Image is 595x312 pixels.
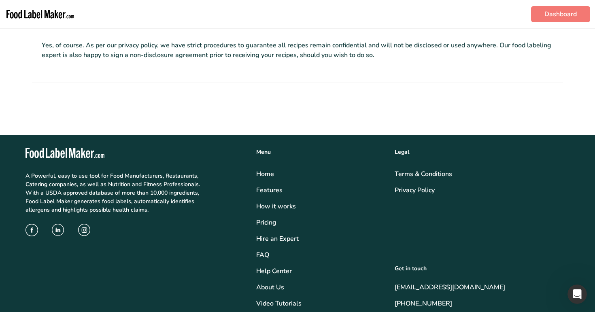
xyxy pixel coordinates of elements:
div: Legal [395,148,569,156]
a: Hire an Expert [256,234,385,244]
a: Features [256,185,385,195]
textarea: Message… [7,233,155,247]
a: About Us [256,282,385,292]
div: Yes, of course. As per our privacy policy, we have strict procedures to guarantee all recipes rem... [42,40,553,60]
button: Home [141,3,157,19]
div: Get in touch [395,264,569,273]
img: Profile image for Maria [23,4,36,17]
a: Video Tutorials [256,299,385,308]
a: Privacy Policy [395,185,569,195]
a: Pricing [256,218,385,227]
button: go back [5,3,21,19]
a: [PHONE_NUMBER] [395,299,569,308]
a: Terms & Conditions [395,169,569,179]
a: Dashboard [531,6,590,22]
button: Gif picker [25,250,32,257]
p: A Powerful, easy to use tool for Food Manufacturers, Restaurants, Catering companies, as well as ... [25,172,202,214]
div: Menu [256,148,385,156]
a: FAQ [256,250,385,260]
a: [EMAIL_ADDRESS][DOMAIN_NAME] [395,282,569,292]
button: Upload attachment [38,250,45,257]
button: Send a message… [139,247,152,260]
button: Emoji picker [13,250,19,257]
h1: Food Label Maker, Inc. [TEST] [39,8,134,14]
iframe: Intercom live chat [567,284,587,304]
a: Home [256,169,385,179]
div: How it works [256,202,385,211]
img: Food Label Maker [5,3,76,25]
a: Help Center [256,266,385,276]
